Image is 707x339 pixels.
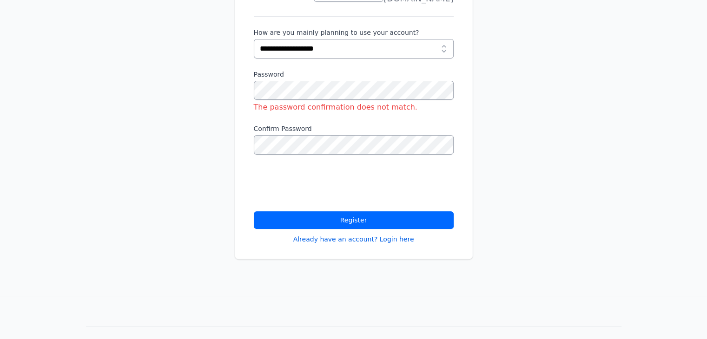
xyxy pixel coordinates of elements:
[254,211,454,229] button: Register
[254,70,454,79] label: Password
[254,124,454,133] label: Confirm Password
[293,235,414,244] a: Already have an account? Login here
[254,28,454,37] label: How are you mainly planning to use your account?
[254,166,395,202] iframe: reCAPTCHA
[254,102,454,113] div: The password confirmation does not match.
